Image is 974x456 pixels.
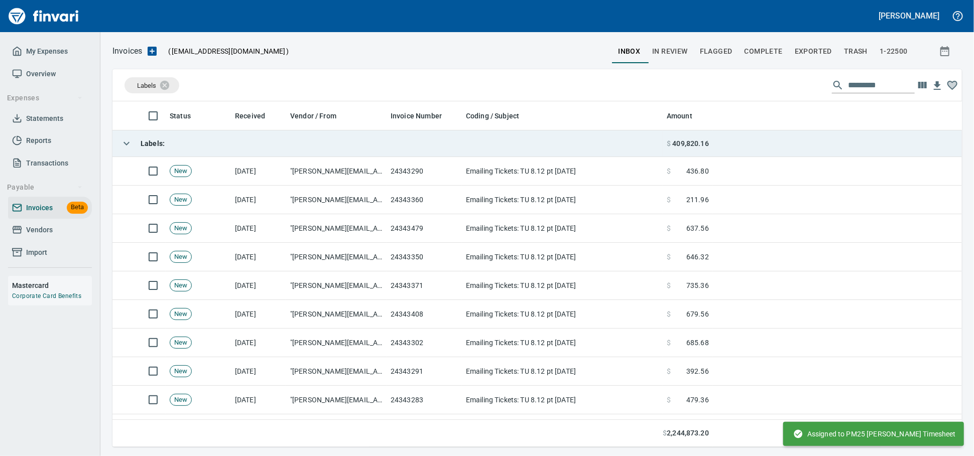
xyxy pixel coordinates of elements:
td: Emailing Tickets: TU 8.12 pt [DATE] [462,214,663,243]
span: 685.68 [686,338,709,348]
td: Emailing Tickets: TU 8.12 pt [DATE] [462,271,663,300]
span: Received [235,110,278,122]
span: Amount [667,110,692,122]
td: 24343360 [387,186,462,214]
span: Status [170,110,204,122]
span: [EMAIL_ADDRESS][DOMAIN_NAME] [171,46,286,56]
span: $ [667,366,671,376]
td: Emailing Tickets: TU 8.12 pt [DATE] [462,329,663,357]
span: New [170,367,191,376]
span: 2,244,873.20 [667,428,709,438]
span: My Expenses [26,45,68,58]
span: $ [667,223,671,233]
span: Vendor / From [290,110,336,122]
h6: Mastercard [12,280,92,291]
td: [DATE] [231,157,286,186]
td: 24343408 [387,300,462,329]
span: Import [26,246,47,259]
a: Import [8,241,92,264]
span: $ [667,338,671,348]
span: Beta [67,202,88,213]
td: 24343371 [387,271,462,300]
span: 646.32 [686,252,709,262]
td: Emailing Tickets: TU 8.12 pt [DATE] [462,186,663,214]
button: Expenses [3,89,87,107]
span: Exported [795,45,832,58]
td: "[PERSON_NAME][EMAIL_ADDRESS][PERSON_NAME][DOMAIN_NAME]" <[PERSON_NAME][EMAIL_ADDRESS][PERSON_NAM... [286,414,387,443]
td: 24343283 [387,386,462,414]
td: "[PERSON_NAME][EMAIL_ADDRESS][PERSON_NAME][DOMAIN_NAME]" <[PERSON_NAME][EMAIL_ADDRESS][PERSON_NAM... [286,243,387,271]
span: inbox [618,45,640,58]
td: Emailing Tickets: TU 8.12 pt [DATE] [462,243,663,271]
td: Emailing Tickets: TU 8.12 pt [DATE] [462,414,663,443]
span: Coding / Subject [466,110,519,122]
span: Reports [26,134,51,147]
td: [DATE] [231,271,286,300]
span: trash [844,45,868,58]
span: New [170,224,191,233]
span: Expenses [7,92,83,104]
span: 1-22500 [880,45,908,58]
td: "[PERSON_NAME][EMAIL_ADDRESS][PERSON_NAME][DOMAIN_NAME]" <[PERSON_NAME][EMAIL_ADDRESS][PERSON_NAM... [286,329,387,357]
td: [DATE] [231,243,286,271]
span: Invoice Number [391,110,455,122]
td: "[PERSON_NAME][EMAIL_ADDRESS][PERSON_NAME][DOMAIN_NAME]" <[PERSON_NAME][EMAIL_ADDRESS][PERSON_NAM... [286,386,387,414]
td: 24343302 [387,329,462,357]
span: 211.96 [686,195,709,205]
td: [DATE] [231,300,286,329]
span: Invoices [26,202,53,214]
span: Vendors [26,224,53,236]
span: 637.56 [686,223,709,233]
h5: [PERSON_NAME] [879,11,939,21]
p: Invoices [112,45,142,57]
div: Labels [125,77,179,93]
td: "[PERSON_NAME][EMAIL_ADDRESS][PERSON_NAME][DOMAIN_NAME]" <[PERSON_NAME][EMAIL_ADDRESS][PERSON_NAM... [286,186,387,214]
img: Finvari [6,4,81,28]
a: Vendors [8,219,92,241]
span: Received [235,110,265,122]
span: Status [170,110,191,122]
td: 24343339 [387,414,462,443]
td: [DATE] [231,214,286,243]
td: 24343290 [387,157,462,186]
span: $ [663,428,667,438]
td: [DATE] [231,329,286,357]
nav: breadcrumb [112,45,142,57]
a: InvoicesBeta [8,197,92,219]
span: Coding / Subject [466,110,532,122]
a: Reports [8,129,92,152]
span: 479.36 [686,395,709,405]
td: "[PERSON_NAME][EMAIL_ADDRESS][PERSON_NAME][DOMAIN_NAME]" <[PERSON_NAME][EMAIL_ADDRESS][PERSON_NAM... [286,357,387,386]
span: 436.80 [686,166,709,176]
td: 24343350 [387,243,462,271]
a: Corporate Card Benefits [12,292,81,299]
button: [PERSON_NAME] [877,8,942,24]
span: $ [667,309,671,319]
span: 735.36 [686,280,709,290]
td: [DATE] [231,386,286,414]
td: 24343291 [387,357,462,386]
span: Invoice Number [391,110,442,122]
span: $ [667,195,671,205]
td: Emailing Tickets: TU 8.12 pt [DATE] [462,357,663,386]
a: Statements [8,107,92,130]
span: $ [667,166,671,176]
button: Choose columns to display [915,78,930,93]
span: New [170,310,191,319]
span: Statements [26,112,63,125]
span: Flagged [700,45,733,58]
p: ( ) [162,46,289,56]
span: Payable [7,181,83,194]
span: New [170,167,191,176]
td: [DATE] [231,186,286,214]
span: Transactions [26,157,68,170]
span: Assigned to PM25 [PERSON_NAME] Timesheet [793,429,956,439]
span: New [170,281,191,290]
strong: Labels : [141,139,165,147]
span: New [170,195,191,205]
span: Labels [137,82,156,89]
td: Emailing Tickets: TU 8.12 pt [DATE] [462,157,663,186]
span: 392.56 [686,366,709,376]
span: 679.56 [686,309,709,319]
